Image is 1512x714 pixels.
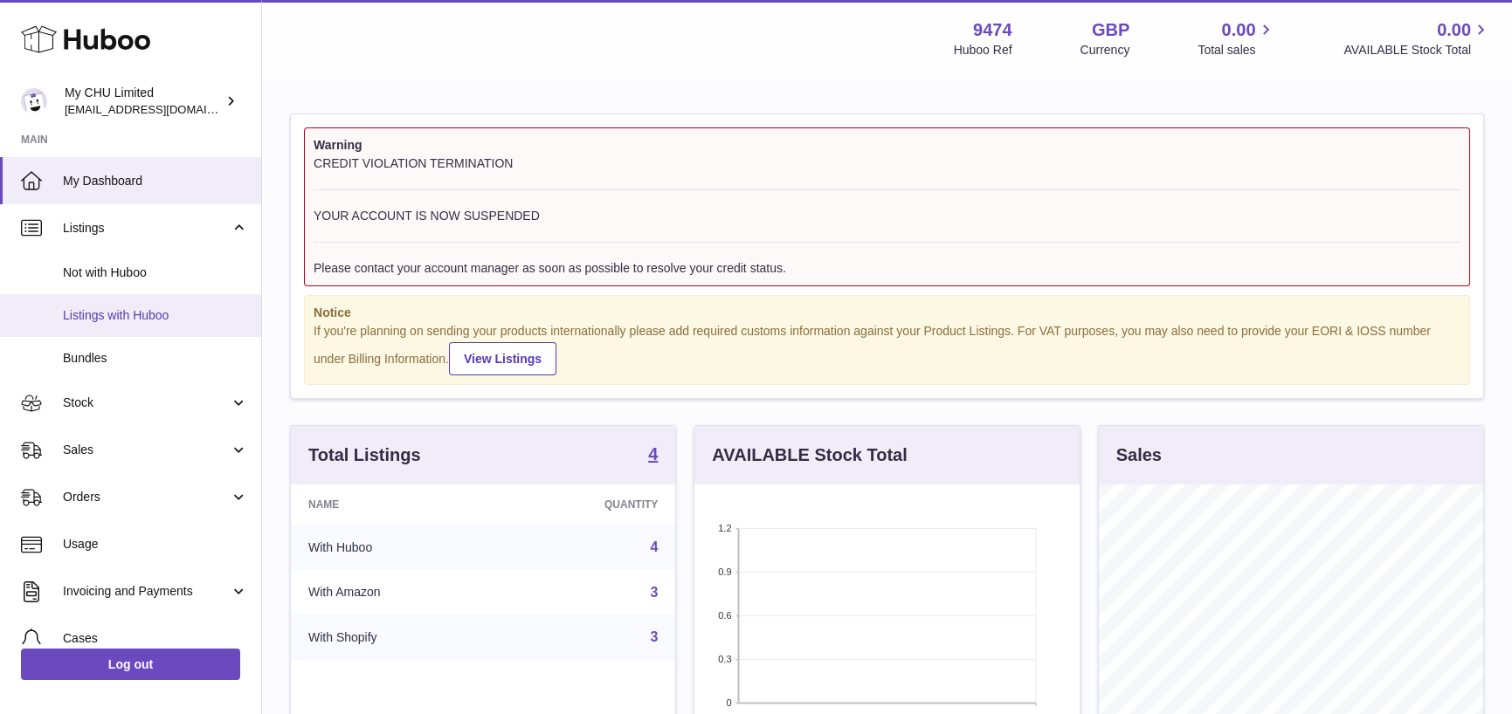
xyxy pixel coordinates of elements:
td: With Huboo [291,525,501,570]
th: Quantity [501,484,675,525]
h3: Total Listings [308,443,421,467]
span: Listings with Huboo [63,307,248,324]
span: 0.00 [1222,18,1256,42]
span: Invoicing and Payments [63,583,230,600]
div: CREDIT VIOLATION TERMINATION YOUR ACCOUNT IS NOW SUSPENDED Please contact your account manager as... [314,155,1460,277]
a: 3 [650,629,658,644]
a: View Listings [449,342,556,375]
span: AVAILABLE Stock Total [1343,42,1491,58]
a: 0.00 AVAILABLE Stock Total [1343,18,1491,58]
span: Not with Huboo [63,264,248,281]
a: Log out [21,649,240,680]
span: [EMAIL_ADDRESS][DOMAIN_NAME] [65,102,257,116]
strong: Notice [314,305,1460,321]
img: internalAdmin-9474@internal.huboo.com [21,88,47,114]
a: 3 [650,585,658,600]
strong: GBP [1092,18,1129,42]
a: 4 [650,539,658,554]
text: 0.3 [719,654,732,664]
strong: 9474 [973,18,1012,42]
text: 0.6 [719,610,732,621]
span: My Dashboard [63,173,248,189]
span: Listings [63,220,230,237]
div: Huboo Ref [954,42,1012,58]
span: 0.00 [1437,18,1471,42]
div: My CHU Limited [65,85,222,118]
a: 0.00 Total sales [1198,18,1275,58]
div: If you're planning on sending your products internationally please add required customs informati... [314,323,1460,375]
span: Total sales [1198,42,1275,58]
span: Usage [63,536,248,553]
span: Cases [63,630,248,647]
span: Bundles [63,350,248,367]
text: 0 [727,697,732,708]
h3: Sales [1116,443,1162,467]
span: Sales [63,442,230,458]
td: With Amazon [291,570,501,615]
h3: AVAILABLE Stock Total [712,443,907,467]
th: Name [291,484,501,525]
span: Orders [63,489,230,505]
td: With Shopify [291,614,501,660]
strong: 4 [648,445,658,463]
span: Stock [63,395,230,411]
div: Currency [1080,42,1130,58]
text: 0.9 [719,566,732,577]
a: 4 [648,445,658,466]
strong: Warning [314,137,1460,154]
text: 1.2 [719,523,732,533]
